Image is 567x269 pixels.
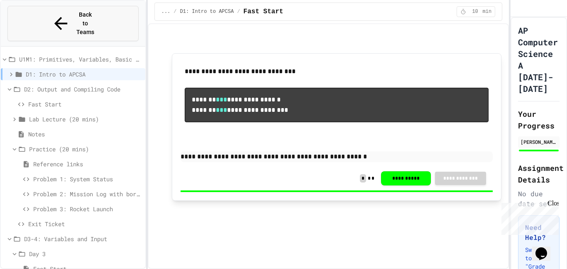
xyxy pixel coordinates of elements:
[33,205,142,213] span: Problem 3: Rocket Launch
[28,130,142,138] span: Notes
[532,236,559,261] iframe: chat widget
[243,7,283,17] span: Fast Start
[26,70,142,79] span: D1: Intro to APCSA
[33,190,142,198] span: Problem 2: Mission Log with border
[7,6,139,41] button: Back to Teams
[24,85,142,94] span: D2: Output and Compiling Code
[483,8,492,15] span: min
[29,145,142,153] span: Practice (20 mins)
[19,55,142,64] span: U1M1: Primitives, Variables, Basic I/O
[518,25,560,94] h1: AP Computer Science A [DATE]-[DATE]
[161,8,171,15] span: ...
[469,8,482,15] span: 10
[29,115,142,123] span: Lab Lecture (20 mins)
[29,249,142,258] span: Day 3
[518,189,560,209] div: No due date set
[24,234,142,243] span: D3-4: Variables and Input
[28,100,142,109] span: Fast Start
[76,10,95,37] span: Back to Teams
[33,175,142,183] span: Problem 1: System Status
[28,220,142,228] span: Exit Ticket
[237,8,240,15] span: /
[518,108,560,131] h2: Your Progress
[180,8,234,15] span: D1: Intro to APCSA
[521,138,557,146] div: [PERSON_NAME]
[3,3,57,53] div: Chat with us now!Close
[33,160,142,168] span: Reference links
[498,200,559,235] iframe: chat widget
[174,8,176,15] span: /
[518,162,560,185] h2: Assignment Details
